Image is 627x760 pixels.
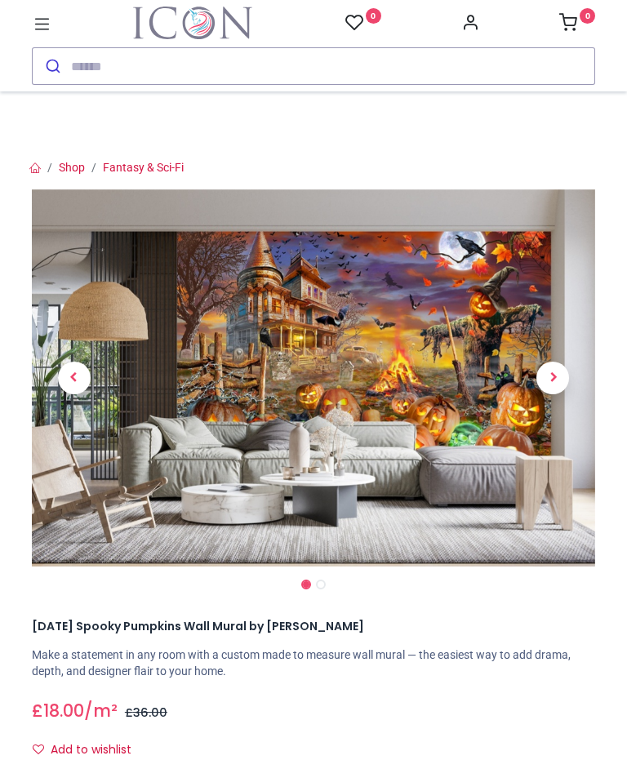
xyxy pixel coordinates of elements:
[366,8,381,24] sup: 0
[59,161,85,174] a: Shop
[43,699,84,722] span: 18.00
[536,362,569,394] span: Next
[511,246,596,510] a: Next
[461,18,479,31] a: Account Info
[32,647,595,679] p: Make a statement in any room with a custom made to measure wall mural — the easiest way to add dr...
[580,8,595,24] sup: 0
[33,744,44,755] i: Add to wishlist
[32,246,117,510] a: Previous
[32,700,84,723] span: £
[84,699,118,722] span: /m²
[58,362,91,394] span: Previous
[103,161,184,174] a: Fantasy & Sci-Fi
[133,704,167,721] span: 36.00
[345,13,381,33] a: 0
[133,7,252,39] a: Logo of Icon Wall Stickers
[125,704,167,721] span: £
[559,18,595,31] a: 0
[33,48,71,84] button: Submit
[133,7,252,39] img: Icon Wall Stickers
[32,189,595,567] img: Halloween Spooky Pumpkins Wall Mural by Adrian Chesterman
[32,619,595,635] h1: [DATE] Spooky Pumpkins Wall Mural by [PERSON_NAME]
